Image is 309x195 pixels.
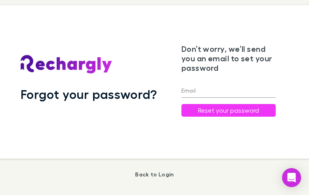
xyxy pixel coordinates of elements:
[135,171,174,178] a: Back to Login
[181,44,276,72] h3: Don’t worry, we’ll send you an email to set your password
[21,87,157,102] h1: Forgot your password?
[282,168,301,187] div: Open Intercom Messenger
[181,104,276,117] button: Reset your password
[21,55,113,74] img: Rechargly's Logo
